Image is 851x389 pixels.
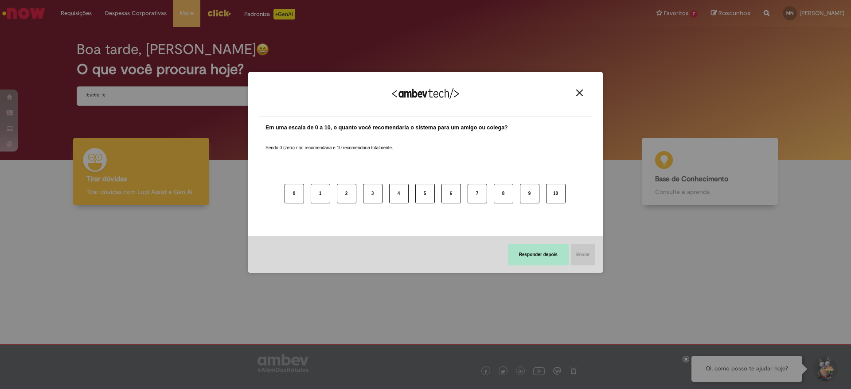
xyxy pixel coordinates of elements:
[494,184,513,203] button: 8
[285,184,304,203] button: 0
[441,184,461,203] button: 6
[546,184,566,203] button: 10
[520,184,539,203] button: 9
[392,88,459,99] img: Logo Ambevtech
[574,89,586,97] button: Close
[389,184,409,203] button: 4
[508,244,569,265] button: Responder depois
[311,184,330,203] button: 1
[363,184,383,203] button: 3
[415,184,435,203] button: 5
[468,184,487,203] button: 7
[265,124,508,132] label: Em uma escala de 0 a 10, o quanto você recomendaria o sistema para um amigo ou colega?
[337,184,356,203] button: 2
[576,89,583,96] img: Close
[265,134,393,151] label: Sendo 0 (zero) não recomendaria e 10 recomendaria totalmente.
